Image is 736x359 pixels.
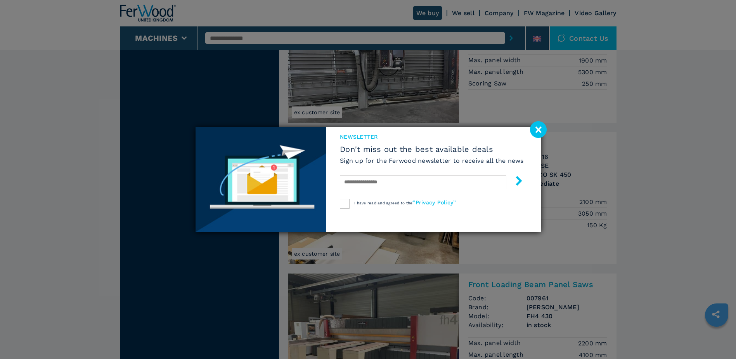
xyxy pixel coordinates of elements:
span: newsletter [340,133,524,141]
img: Newsletter image [196,127,327,232]
span: I have read and agreed to the [354,201,456,205]
h6: Sign up for the Ferwood newsletter to receive all the news [340,156,524,165]
span: Don't miss out the best available deals [340,145,524,154]
a: “Privacy Policy” [412,199,456,206]
button: submit-button [506,173,524,191]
